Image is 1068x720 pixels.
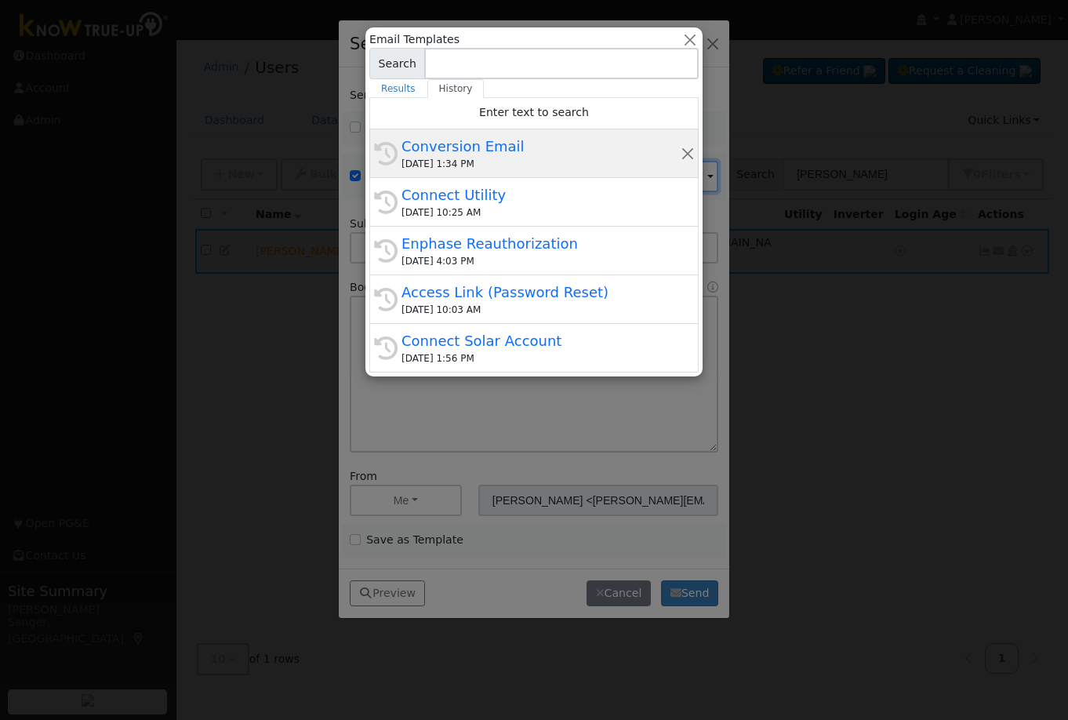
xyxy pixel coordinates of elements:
[374,288,398,311] i: History
[374,142,398,165] i: History
[401,184,681,205] div: Connect Utility
[427,79,485,98] a: History
[369,31,460,48] span: Email Templates
[374,191,398,214] i: History
[401,330,681,351] div: Connect Solar Account
[401,351,681,365] div: [DATE] 1:56 PM
[479,106,589,118] span: Enter text to search
[401,205,681,220] div: [DATE] 10:25 AM
[681,145,696,162] button: Remove this history
[369,48,425,79] span: Search
[374,239,398,263] i: History
[401,254,681,268] div: [DATE] 4:03 PM
[401,157,681,171] div: [DATE] 1:34 PM
[401,282,681,303] div: Access Link (Password Reset)
[401,233,681,254] div: Enphase Reauthorization
[401,303,681,317] div: [DATE] 10:03 AM
[374,336,398,360] i: History
[401,136,681,157] div: Conversion Email
[369,79,427,98] a: Results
